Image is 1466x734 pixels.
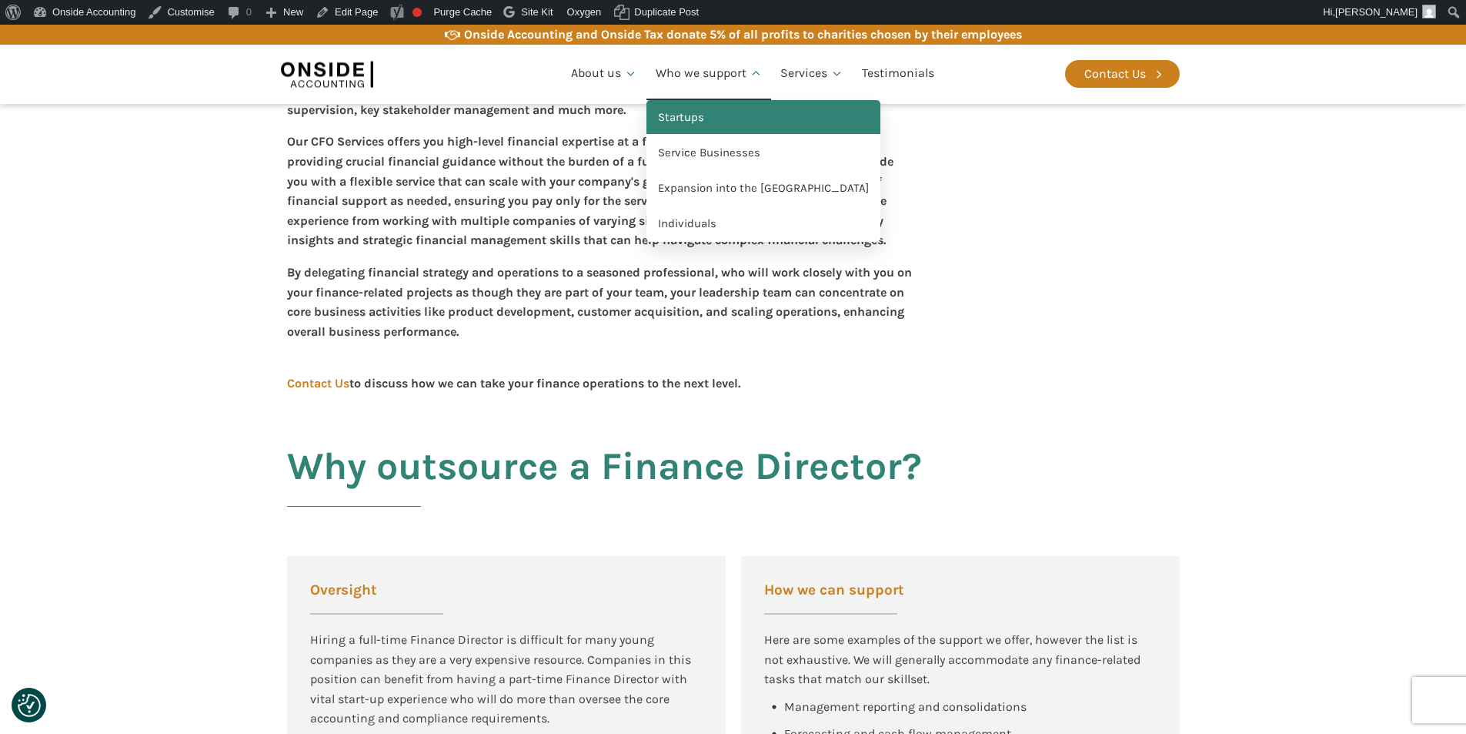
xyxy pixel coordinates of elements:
[18,694,41,717] button: Consent Preferences
[764,630,1157,689] div: Here are some examples of the support we offer, however the list is not exhaustive. We will gener...
[287,263,912,341] p: By delegating financial strategy and operations to a seasoned professional, who will work closely...
[412,8,422,17] div: Focus keyphrase not set
[310,583,443,598] span: Oversight
[287,132,912,250] p: Our CFO Services offers you high-level financial expertise at a fraction of the cost of a full-ti...
[646,48,772,100] a: Who we support
[281,56,373,92] img: Onside Accounting
[287,445,922,525] h2: Why outsource a Finance Director?
[646,206,880,242] a: Individuals
[646,171,880,206] a: Expansion into the [GEOGRAPHIC_DATA]
[287,376,349,390] a: Contact Us
[1065,60,1180,88] a: Contact Us
[764,583,904,598] span: How we can support
[562,48,646,100] a: About us
[646,100,880,136] a: Startups
[784,699,1027,714] span: Management reporting and consolidations
[521,6,553,18] span: Site Kit
[771,48,853,100] a: Services
[310,630,703,729] div: Hiring a full-time Finance Director is difficult for many young companies as they are a very expe...
[853,48,943,100] a: Testimonials
[1335,6,1418,18] span: [PERSON_NAME]
[464,25,1022,45] div: Onside Accounting and Onside Tax donate 5% of all profits to charities chosen by their employees
[646,136,880,171] a: Service Businesses
[18,694,41,717] img: Revisit consent button
[1084,64,1146,84] div: Contact Us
